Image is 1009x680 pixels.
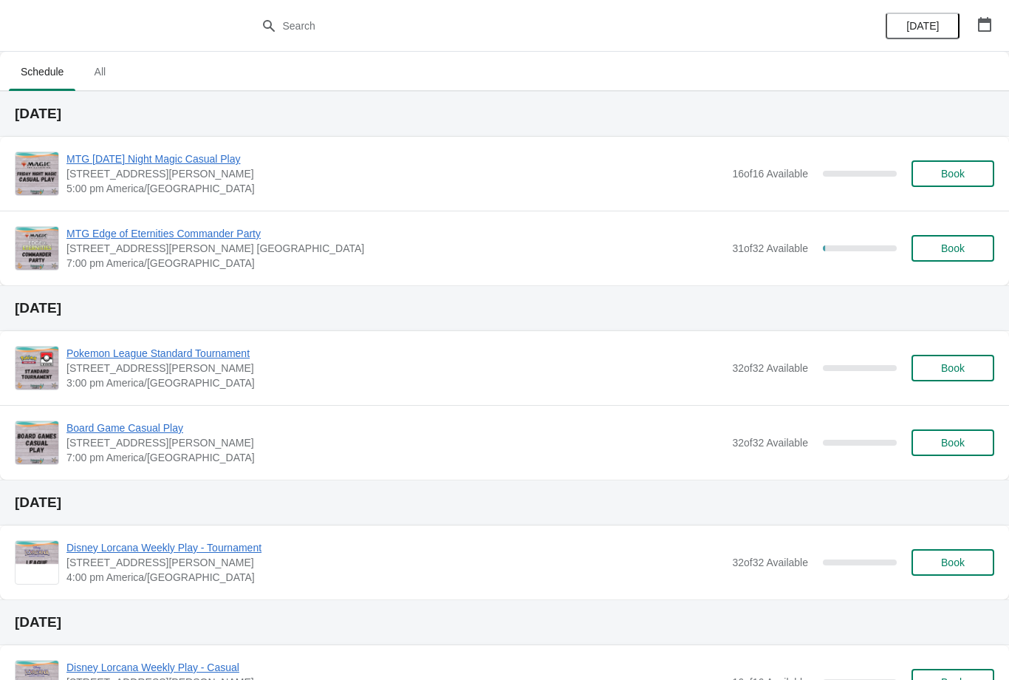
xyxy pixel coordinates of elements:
[911,160,994,187] button: Book
[66,435,725,450] span: [STREET_ADDRESS][PERSON_NAME]
[66,256,725,271] span: 7:00 pm America/[GEOGRAPHIC_DATA]
[941,557,965,568] span: Book
[941,242,965,254] span: Book
[16,421,58,464] img: Board Game Casual Play | 2040 Louetta Rd Ste I Spring, TX 77388 | 7:00 pm America/Chicago
[911,429,994,456] button: Book
[66,660,725,675] span: Disney Lorcana Weekly Play - Casual
[911,235,994,262] button: Book
[66,361,725,375] span: [STREET_ADDRESS][PERSON_NAME]
[911,355,994,381] button: Book
[941,362,965,374] span: Book
[732,437,808,449] span: 32 of 32 Available
[66,226,725,241] span: MTG Edge of Eternities Commander Party
[16,541,58,584] img: Disney Lorcana Weekly Play - Tournament | 2040 Louetta Rd Ste I Spring, TX 77388 | 4:00 pm Americ...
[732,362,808,374] span: 32 of 32 Available
[66,181,725,196] span: 5:00 pm America/[GEOGRAPHIC_DATA]
[81,58,118,85] span: All
[15,106,994,121] h2: [DATE]
[9,58,75,85] span: Schedule
[15,301,994,316] h2: [DATE]
[66,346,725,361] span: Pokemon League Standard Tournament
[732,242,808,254] span: 31 of 32 Available
[732,168,808,180] span: 16 of 16 Available
[15,615,994,630] h2: [DATE]
[16,152,58,195] img: MTG Friday Night Magic Casual Play | 2040 Louetta Rd Ste I Spring, TX 77388 | 5:00 pm America/Chi...
[66,421,725,435] span: Board Game Casual Play
[66,450,725,465] span: 7:00 pm America/[GEOGRAPHIC_DATA]
[66,540,725,555] span: Disney Lorcana Weekly Play - Tournament
[66,570,725,585] span: 4:00 pm America/[GEOGRAPHIC_DATA]
[732,557,808,568] span: 32 of 32 Available
[66,555,725,570] span: [STREET_ADDRESS][PERSON_NAME]
[66,166,725,181] span: [STREET_ADDRESS][PERSON_NAME]
[15,495,994,510] h2: [DATE]
[66,241,725,256] span: [STREET_ADDRESS][PERSON_NAME] [GEOGRAPHIC_DATA]
[906,20,939,32] span: [DATE]
[941,437,965,449] span: Book
[66,375,725,390] span: 3:00 pm America/[GEOGRAPHIC_DATA]
[16,347,58,390] img: Pokemon League Standard Tournament | 2040 Louetta Rd Ste I Spring, TX 77388 | 3:00 pm America/Chi...
[911,549,994,576] button: Book
[282,13,757,39] input: Search
[941,168,965,180] span: Book
[16,227,58,270] img: MTG Edge of Eternities Commander Party | 2040 Louetta Rd. Suite I Spring, TX 77388 | 7:00 pm Amer...
[66,152,725,166] span: MTG [DATE] Night Magic Casual Play
[886,13,960,39] button: [DATE]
